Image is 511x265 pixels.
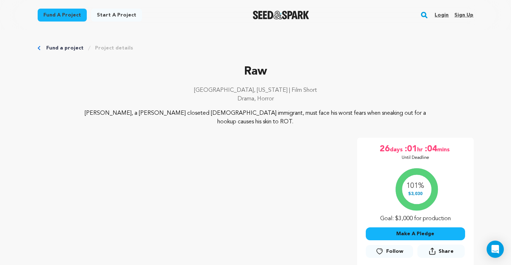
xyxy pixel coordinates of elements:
[404,143,417,155] span: :01
[366,227,465,240] button: Make A Pledge
[487,241,504,258] div: Open Intercom Messenger
[81,109,430,126] p: [PERSON_NAME], a [PERSON_NAME] closeted [DEMOGRAPHIC_DATA] immigrant, must face his worst fears w...
[417,245,465,261] span: Share
[38,86,474,95] p: [GEOGRAPHIC_DATA], [US_STATE] | Film Short
[417,143,424,155] span: hr
[390,143,404,155] span: days
[380,143,390,155] span: 26
[386,248,403,255] span: Follow
[46,44,84,52] a: Fund a project
[454,9,473,21] a: Sign up
[95,44,133,52] a: Project details
[435,9,449,21] a: Login
[417,245,465,258] button: Share
[38,44,474,52] div: Breadcrumb
[424,143,437,155] span: :04
[253,11,309,19] a: Seed&Spark Homepage
[38,63,474,80] p: Raw
[402,155,429,161] p: Until Deadline
[366,245,413,258] a: Follow
[38,95,474,103] p: Drama, Horror
[253,11,309,19] img: Seed&Spark Logo Dark Mode
[437,143,451,155] span: mins
[91,9,142,22] a: Start a project
[38,9,87,22] a: Fund a project
[439,248,454,255] span: Share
